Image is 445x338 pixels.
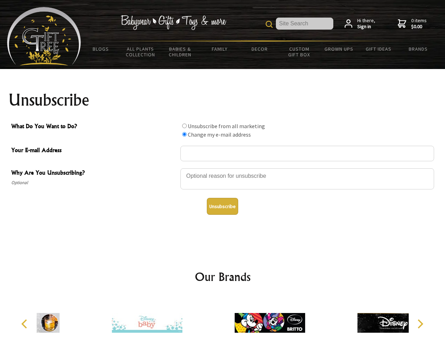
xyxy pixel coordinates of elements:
a: Custom Gift Box [279,42,319,62]
input: What Do You Want to Do? [182,132,187,137]
span: Hi there, [357,18,375,30]
label: Change my e-mail address [188,131,251,138]
img: Babywear - Gifts - Toys & more [120,15,226,30]
textarea: Why Are You Unsubscribing? [180,168,434,189]
span: 0 items [411,17,427,30]
a: BLOGS [81,42,121,56]
img: product search [266,21,273,28]
a: Family [200,42,240,56]
a: Hi there,Sign in [345,18,375,30]
a: Gift Ideas [359,42,398,56]
span: Your E-mail Address [11,146,177,156]
h2: Our Brands [14,268,431,285]
a: Babies & Children [160,42,200,62]
strong: $0.00 [411,24,427,30]
h1: Unsubscribe [8,92,437,108]
button: Previous [18,316,33,332]
a: Grown Ups [319,42,359,56]
span: What Do You Want to Do? [11,122,177,132]
input: What Do You Want to Do? [182,124,187,128]
strong: Sign in [357,24,375,30]
input: Site Search [276,18,333,30]
input: Your E-mail Address [180,146,434,161]
button: Unsubscribe [207,198,238,215]
a: Brands [398,42,438,56]
span: Why Are You Unsubscribing? [11,168,177,179]
button: Next [412,316,428,332]
a: 0 items$0.00 [398,18,427,30]
img: Babyware - Gifts - Toys and more... [7,7,81,65]
label: Unsubscribe from all marketing [188,123,265,130]
a: All Plants Collection [121,42,161,62]
a: Decor [240,42,279,56]
span: Optional [11,179,177,187]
